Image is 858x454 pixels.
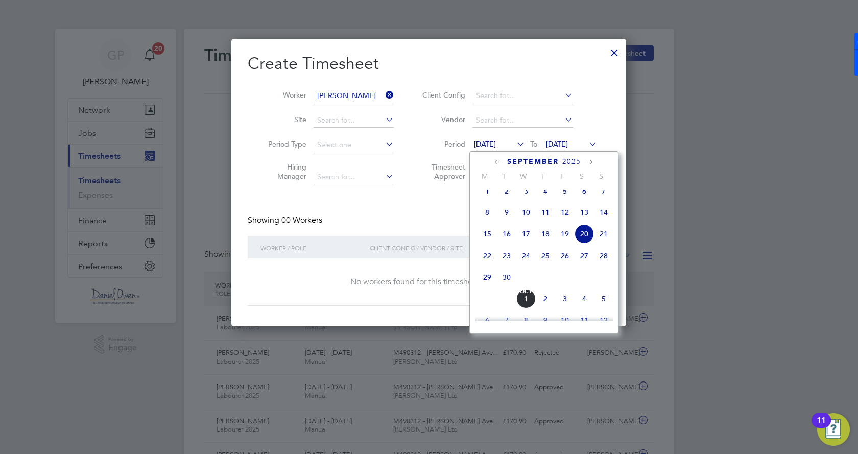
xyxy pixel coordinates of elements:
[594,181,613,201] span: 7
[260,90,306,100] label: Worker
[258,277,600,288] div: No workers found for this timesheet period.
[594,289,613,308] span: 5
[507,157,559,166] span: September
[536,246,555,266] span: 25
[536,224,555,244] span: 18
[472,113,573,128] input: Search for...
[555,289,575,308] span: 3
[314,138,394,152] input: Select one
[553,172,572,181] span: F
[478,203,497,222] span: 8
[314,170,394,184] input: Search for...
[555,224,575,244] span: 19
[475,172,494,181] span: M
[497,310,516,330] span: 7
[281,215,322,225] span: 00 Workers
[260,115,306,124] label: Site
[575,203,594,222] span: 13
[594,203,613,222] span: 14
[248,215,324,226] div: Showing
[419,162,465,181] label: Timesheet Approver
[591,172,611,181] span: S
[575,181,594,201] span: 6
[555,246,575,266] span: 26
[527,137,540,151] span: To
[514,172,533,181] span: W
[248,53,610,75] h2: Create Timesheet
[472,89,573,103] input: Search for...
[497,224,516,244] span: 16
[516,224,536,244] span: 17
[817,420,826,434] div: 11
[516,181,536,201] span: 3
[516,289,536,294] span: Oct
[497,246,516,266] span: 23
[258,236,367,259] div: Worker / Role
[497,203,516,222] span: 9
[516,310,536,330] span: 8
[546,139,568,149] span: [DATE]
[516,289,536,308] span: 1
[367,236,531,259] div: Client Config / Vendor / Site
[478,246,497,266] span: 22
[516,246,536,266] span: 24
[575,246,594,266] span: 27
[474,139,496,149] span: [DATE]
[533,172,553,181] span: T
[536,203,555,222] span: 11
[478,268,497,287] span: 29
[817,413,850,446] button: Open Resource Center, 11 new notifications
[419,139,465,149] label: Period
[555,181,575,201] span: 5
[260,139,306,149] label: Period Type
[575,224,594,244] span: 20
[478,224,497,244] span: 15
[497,181,516,201] span: 2
[562,157,581,166] span: 2025
[478,181,497,201] span: 1
[314,113,394,128] input: Search for...
[572,172,591,181] span: S
[594,310,613,330] span: 12
[419,115,465,124] label: Vendor
[536,310,555,330] span: 9
[260,162,306,181] label: Hiring Manager
[314,89,394,103] input: Search for...
[575,289,594,308] span: 4
[555,203,575,222] span: 12
[594,246,613,266] span: 28
[419,90,465,100] label: Client Config
[497,268,516,287] span: 30
[516,203,536,222] span: 10
[594,224,613,244] span: 21
[536,181,555,201] span: 4
[555,310,575,330] span: 10
[478,310,497,330] span: 6
[494,172,514,181] span: T
[575,310,594,330] span: 11
[536,289,555,308] span: 2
